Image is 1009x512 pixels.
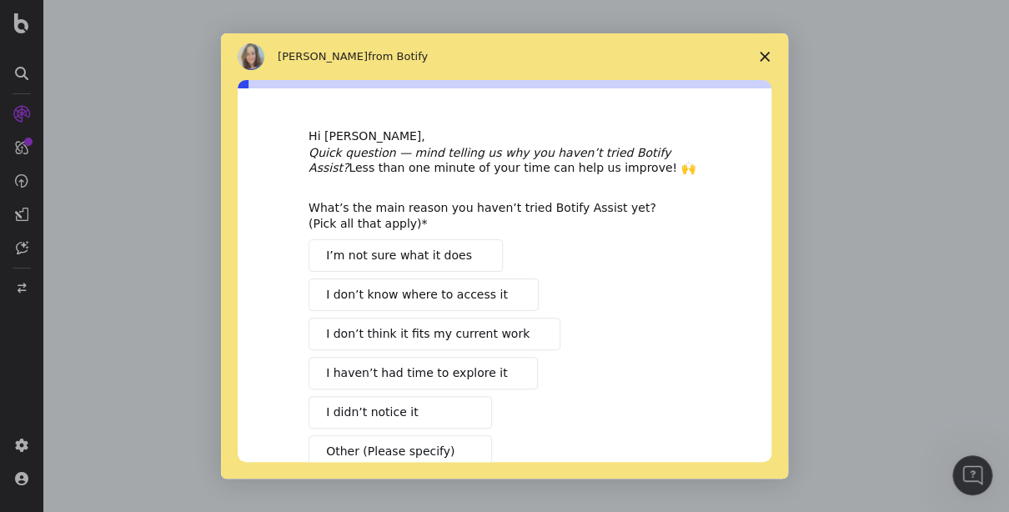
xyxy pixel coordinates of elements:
img: Profile image for Colleen [238,43,264,70]
button: I don’t think it fits my current work [309,318,560,350]
span: Close survey [741,33,788,80]
span: Other (Please specify) [326,443,454,460]
button: I haven’t had time to explore it [309,357,538,389]
button: I don’t know where to access it [309,279,539,311]
i: Quick question — mind telling us why you haven’t tried Botify Assist? [309,146,670,174]
span: I’m not sure what it does [326,247,472,264]
span: I didn’t notice it [326,404,418,421]
span: I haven’t had time to explore it [326,364,507,382]
span: [PERSON_NAME] [278,50,368,63]
span: from Botify [368,50,428,63]
button: I didn’t notice it [309,396,492,429]
div: What’s the main reason you haven’t tried Botify Assist yet? (Pick all that apply) [309,200,675,230]
div: Hi [PERSON_NAME], [309,128,700,145]
button: Other (Please specify) [309,435,492,468]
span: I don’t know where to access it [326,286,508,304]
button: I’m not sure what it does [309,239,503,272]
span: I don’t think it fits my current work [326,325,530,343]
div: Less than one minute of your time can help us improve! 🙌 [309,145,700,175]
